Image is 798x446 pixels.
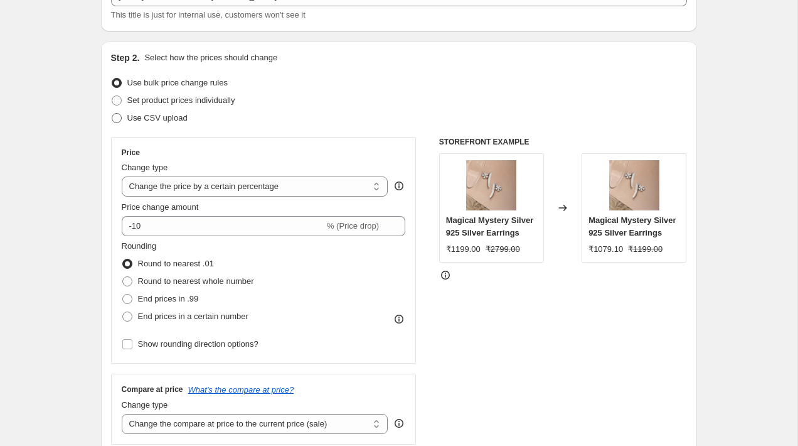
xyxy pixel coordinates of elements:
[122,163,168,172] span: Change type
[138,339,258,349] span: Show rounding direction options?
[138,259,214,268] span: Round to nearest .01
[127,113,188,122] span: Use CSV upload
[122,241,157,251] span: Rounding
[122,148,140,158] h3: Price
[446,243,481,256] div: ₹1199.00
[439,137,687,147] h6: STOREFRONT EXAMPLE
[188,385,294,394] button: What's the compare at price?
[122,384,183,394] h3: Compare at price
[122,400,168,410] span: Change type
[111,52,140,64] h2: Step 2.
[393,417,405,430] div: help
[127,78,228,87] span: Use bulk price change rules
[466,160,516,210] img: EAR-20001_6_80x.jpg
[127,95,235,105] span: Set product prices individually
[138,276,254,286] span: Round to nearest whole number
[588,243,623,256] div: ₹1079.10
[609,160,659,210] img: EAR-20001_6_80x.jpg
[138,294,199,303] span: End prices in .99
[628,243,662,256] strike: ₹1199.00
[588,215,676,237] span: Magical Mystery Silver 925 Silver Earrings
[393,180,405,192] div: help
[486,243,520,256] strike: ₹2799.00
[327,221,379,231] span: % (Price drop)
[122,216,324,236] input: -15
[122,202,199,212] span: Price change amount
[111,10,306,19] span: This title is just for internal use, customers won't see it
[144,52,277,64] p: Select how the prices should change
[138,312,248,321] span: End prices in a certain number
[446,215,533,237] span: Magical Mystery Silver 925 Silver Earrings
